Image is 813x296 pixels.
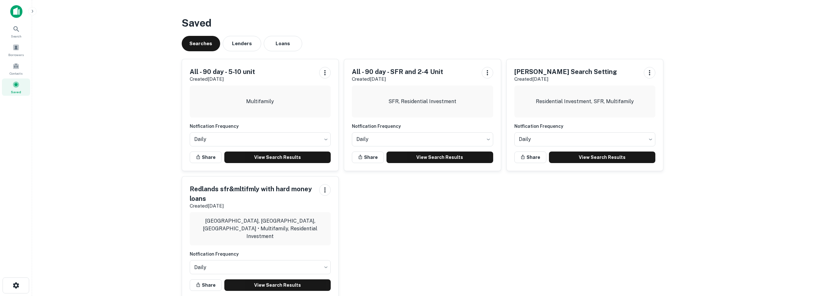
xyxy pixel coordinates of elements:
[514,75,617,83] p: Created [DATE]
[514,67,617,77] h5: [PERSON_NAME] Search Setting
[190,258,331,276] div: Without label
[10,71,22,76] span: Contacts
[190,67,255,77] h5: All - 90 day - 5-10 unit
[246,98,274,105] p: Multifamily
[514,130,656,148] div: Without label
[190,251,331,258] h6: Notfication Frequency
[182,15,664,31] h3: Saved
[514,152,546,163] button: Share
[264,36,302,51] button: Loans
[2,41,30,59] a: Borrowers
[10,5,22,18] img: capitalize-icon.png
[190,279,222,291] button: Share
[352,75,443,83] p: Created [DATE]
[549,152,656,163] a: View Search Results
[2,60,30,77] a: Contacts
[190,202,314,210] p: Created [DATE]
[2,78,30,96] a: Saved
[190,130,331,148] div: Without label
[190,152,222,163] button: Share
[8,52,24,57] span: Borrowers
[352,67,443,77] h5: All - 90 day - SFR and 2-4 Unit
[352,123,493,130] h6: Notfication Frequency
[224,152,331,163] a: View Search Results
[536,98,634,105] p: Residential Investment, SFR, Multifamily
[11,89,21,95] span: Saved
[224,279,331,291] a: View Search Results
[388,98,456,105] p: SFR, Residential Investment
[11,34,21,39] span: Search
[190,123,331,130] h6: Notfication Frequency
[514,123,656,130] h6: Notfication Frequency
[190,75,255,83] p: Created [DATE]
[195,217,326,240] p: [GEOGRAPHIC_DATA], [GEOGRAPHIC_DATA], [GEOGRAPHIC_DATA] • Multifamily, Residential Investment
[2,23,30,40] a: Search
[386,152,493,163] a: View Search Results
[190,184,314,203] h5: Redlands sfr&mltifmly with hard money loans
[182,36,220,51] button: Searches
[352,152,384,163] button: Share
[223,36,261,51] button: Lenders
[352,130,493,148] div: Without label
